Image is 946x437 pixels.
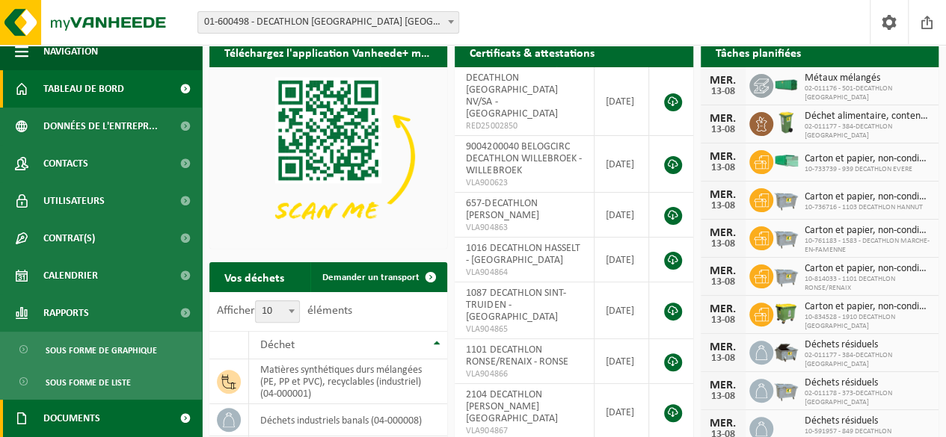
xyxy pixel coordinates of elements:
td: [DATE] [595,339,648,384]
span: Carton et papier, non-conditionné (industriel) [805,153,931,165]
span: 9004200040 BELOGCIRC DECATHLON WILLEBROEK - WILLEBROEK [466,141,581,176]
span: VLA904863 [466,222,583,234]
span: 02-011178 - 373-DECATHLON [GEOGRAPHIC_DATA] [805,389,931,407]
span: Navigation [43,33,98,70]
span: VLA900623 [466,177,583,189]
span: Déchets résiduels [805,415,931,427]
div: 13-08 [708,163,738,173]
span: Contrat(s) [43,220,95,257]
span: Tableau de bord [43,70,124,108]
span: Sous forme de graphique [46,336,157,365]
img: HK-XP-30-GN-00 [773,154,799,167]
td: [DATE] [595,238,648,282]
span: 1101 DECATHLON RONSE/RENAIX - RONSE [466,344,568,368]
td: [DATE] [595,193,648,238]
span: Carton et papier, non-conditionné (industriel) [805,225,931,237]
div: MER. [708,303,738,315]
div: MER. [708,418,738,430]
img: WB-1100-HPE-GN-51 [773,300,799,326]
span: Carton et papier, non-conditionné (industriel) [805,191,931,203]
a: Sous forme de liste [4,368,198,396]
span: RED25002850 [466,120,583,132]
img: Download de VHEPlus App [209,67,447,246]
div: MER. [708,265,738,277]
span: 1087 DECATHLON SINT-TRUIDEN - [GEOGRAPHIC_DATA] [466,288,565,323]
span: Utilisateurs [43,182,105,220]
div: MER. [708,189,738,201]
span: Documents [43,400,100,437]
span: 10-736716 - 1103 DECATHLON HANNUT [805,203,931,212]
span: Contacts [43,145,88,182]
td: [DATE] [595,67,648,136]
div: 13-08 [708,277,738,288]
span: 657-DECATHLON [PERSON_NAME] [466,198,538,221]
div: 13-08 [708,391,738,402]
span: VLA904865 [466,323,583,335]
div: MER. [708,379,738,391]
img: WB-2500-GAL-GY-04 [773,186,799,211]
span: Métaux mélangés [805,72,931,84]
span: 02-011177 - 384-DECATHLON [GEOGRAPHIC_DATA] [805,123,931,140]
div: MER. [708,227,738,239]
span: 10-814033 - 1101 DECATHLON RONSE/RENAIX [805,275,931,293]
img: WB-2500-GAL-GY-04 [773,376,799,402]
td: matières synthétiques durs mélangées (PE, PP et PVC), recyclables (industriel) (04-000001) [249,359,447,404]
img: WB-5000-GAL-GY-01 [773,338,799,364]
div: MER. [708,151,738,163]
td: [DATE] [595,282,648,339]
span: 10 [255,300,300,323]
div: MER. [708,75,738,87]
div: 13-08 [708,315,738,326]
div: 13-08 [708,87,738,97]
td: [DATE] [595,136,648,193]
span: Sous forme de liste [46,368,131,397]
img: WB-2500-GAL-GY-01 [773,224,799,250]
td: déchets industriels banals (04-000008) [249,404,447,436]
span: Carton et papier, non-conditionné (industriel) [805,263,931,275]
h2: Tâches planifiées [701,37,816,66]
h2: Vos déchets [209,262,299,291]
span: VLA904866 [466,368,583,380]
div: MER. [708,341,738,353]
span: 01-600498 - DECATHLON BELGIUM NV/SA - EVERE [197,11,459,34]
span: Calendrier [43,257,98,294]
div: 13-08 [708,353,738,364]
span: Déchet alimentaire, contenant des produits d'origine animale, non emballé, catég... [805,111,931,123]
span: DECATHLON [GEOGRAPHIC_DATA] NV/SA - [GEOGRAPHIC_DATA] [466,72,557,120]
span: Carton et papier, non-conditionné (industriel) [805,301,931,313]
h2: Certificats & attestations [455,37,609,66]
span: 01-600498 - DECATHLON BELGIUM NV/SA - EVERE [198,12,458,33]
span: Demander un transport [322,273,420,282]
span: Déchets résiduels [805,377,931,389]
span: 02-011177 - 384-DECATHLON [GEOGRAPHIC_DATA] [805,351,931,369]
a: Demander un transport [310,262,446,292]
span: 1016 DECATHLON HASSELT - [GEOGRAPHIC_DATA] [466,243,580,266]
span: Déchet [260,339,295,351]
span: Déchets résiduels [805,339,931,351]
span: 02-011176 - 501-DECATHLON [GEOGRAPHIC_DATA] [805,84,931,102]
img: WB-2500-GAL-GY-04 [773,262,799,288]
span: 10 [256,301,299,322]
span: VLA904867 [466,425,583,437]
span: Rapports [43,294,89,332]
label: Afficher éléments [217,305,352,317]
div: 13-08 [708,125,738,135]
img: WB-0140-HPE-GN-50 [773,110,799,135]
span: 10-834528 - 1910 DECATHLON [GEOGRAPHIC_DATA] [805,313,931,331]
div: 13-08 [708,201,738,211]
img: HK-XA-30-GN-00 [773,78,799,91]
a: Sous forme de graphique [4,335,198,364]
div: MER. [708,113,738,125]
div: 13-08 [708,239,738,250]
span: VLA904864 [466,267,583,279]
span: 10-733739 - 939 DECATHLON EVERE [805,165,931,174]
span: Données de l'entrepr... [43,108,158,145]
h2: Téléchargez l'application Vanheede+ maintenant! [209,37,447,66]
span: 2104 DECATHLON [PERSON_NAME][GEOGRAPHIC_DATA] [466,389,557,424]
span: 10-761183 - 1583 - DECATHLON MARCHE-EN-FAMENNE [805,237,931,255]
